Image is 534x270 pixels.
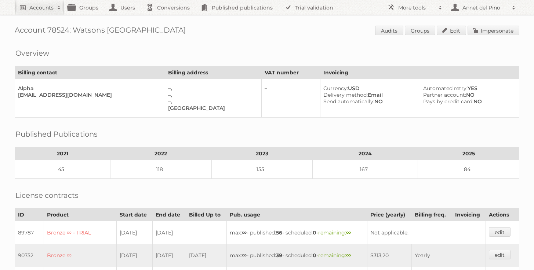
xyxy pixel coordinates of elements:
h2: License contracts [15,190,79,201]
div: NO [323,98,414,105]
td: [DATE] [152,244,186,267]
th: 2024 [313,147,418,160]
th: ID [15,208,44,221]
th: Invoicing [320,66,519,79]
a: edit [489,250,511,259]
th: Billed Up to [186,208,226,221]
div: [GEOGRAPHIC_DATA] [168,105,255,111]
th: Invoicing [452,208,486,221]
th: Billing freq. [412,208,452,221]
a: edit [489,227,511,237]
th: Start date [116,208,152,221]
div: –, [168,92,255,98]
a: Impersonate [468,26,519,35]
a: Edit [437,26,466,35]
a: Audits [375,26,403,35]
td: [DATE] [116,244,152,267]
th: Price (yearly) [367,208,412,221]
div: –, [168,85,255,92]
div: [EMAIL_ADDRESS][DOMAIN_NAME] [18,92,159,98]
strong: ∞ [346,252,351,259]
div: NO [423,98,513,105]
td: [DATE] [186,244,226,267]
th: VAT number [261,66,320,79]
span: remaining: [318,229,351,236]
strong: ∞ [346,229,351,236]
h2: Annet del Pino [461,4,508,11]
th: Actions [486,208,519,221]
div: USD [323,85,414,92]
td: [DATE] [152,221,186,244]
td: max: - published: - scheduled: - [226,244,367,267]
h2: Published Publications [15,129,98,140]
div: YES [423,85,513,92]
strong: ∞ [242,252,247,259]
span: Delivery method: [323,92,368,98]
strong: ∞ [242,229,247,236]
strong: 56 [276,229,282,236]
th: 2022 [110,147,211,160]
td: 89787 [15,221,44,244]
div: NO [423,92,513,98]
td: 84 [418,160,519,179]
h2: Overview [15,48,49,59]
td: Bronze ∞ - TRIAL [44,221,116,244]
td: 167 [313,160,418,179]
strong: 0 [313,252,316,259]
th: 2021 [15,147,110,160]
h2: More tools [398,4,435,11]
th: Pub. usage [226,208,367,221]
div: Email [323,92,414,98]
div: Alpha [18,85,159,92]
td: 155 [211,160,313,179]
th: Billing address [165,66,261,79]
td: 45 [15,160,110,179]
td: Yearly [412,244,452,267]
h2: Accounts [29,4,54,11]
th: 2025 [418,147,519,160]
td: – [261,79,320,118]
span: remaining: [318,252,351,259]
th: End date [152,208,186,221]
span: Automated retry: [423,85,468,92]
td: $313,20 [367,244,412,267]
td: 90752 [15,244,44,267]
td: 118 [110,160,211,179]
div: –, [168,98,255,105]
span: Send automatically: [323,98,374,105]
td: Bronze ∞ [44,244,116,267]
th: 2023 [211,147,313,160]
th: Product [44,208,116,221]
strong: 0 [313,229,316,236]
span: Currency: [323,85,348,92]
h1: Account 78524: Watsons [GEOGRAPHIC_DATA] [15,26,519,37]
span: Partner account: [423,92,466,98]
td: Not applicable. [367,221,486,244]
th: Billing contact [15,66,165,79]
a: Groups [405,26,435,35]
td: [DATE] [116,221,152,244]
td: max: - published: - scheduled: - [226,221,367,244]
strong: 39 [276,252,282,259]
span: Pays by credit card: [423,98,473,105]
